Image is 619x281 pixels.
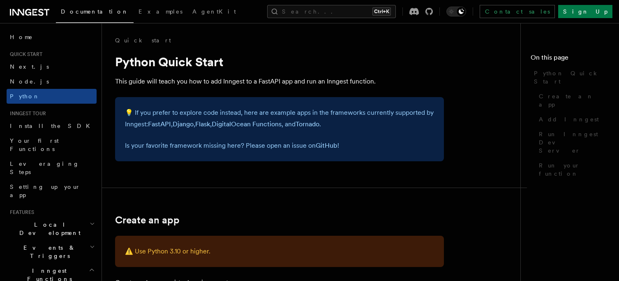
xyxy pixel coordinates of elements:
[212,120,282,128] a: DigitalOcean Functions
[7,156,97,179] a: Leveraging Steps
[7,74,97,89] a: Node.js
[7,133,97,156] a: Your first Functions
[115,36,171,44] a: Quick start
[7,30,97,44] a: Home
[148,120,171,128] a: FastAPI
[125,107,434,130] p: 💡 If you prefer to explore code instead, here are example apps in the frameworks currently suppor...
[7,118,97,133] a: Install the SDK
[536,158,609,181] a: Run your function
[539,115,599,123] span: Add Inngest
[7,89,97,104] a: Python
[531,66,609,89] a: Python Quick Start
[10,78,49,85] span: Node.js
[125,246,434,257] p: ⚠️ Use Python 3.10 or higher.
[536,89,609,112] a: Create an app
[115,54,444,69] h1: Python Quick Start
[173,120,194,128] a: Django
[56,2,134,23] a: Documentation
[7,51,42,58] span: Quick start
[125,140,434,151] p: Is your favorite framework missing here? Please open an issue on !
[296,120,319,128] a: Tornado
[61,8,129,15] span: Documentation
[10,137,59,152] span: Your first Functions
[534,69,609,86] span: Python Quick Start
[536,112,609,127] a: Add Inngest
[10,33,33,41] span: Home
[531,53,609,66] h4: On this page
[10,160,79,175] span: Leveraging Steps
[7,59,97,74] a: Next.js
[187,2,241,22] a: AgentKit
[558,5,612,18] a: Sign Up
[7,240,97,263] button: Events & Triggers
[134,2,187,22] a: Examples
[267,5,396,18] button: Search...Ctrl+K
[115,214,180,226] a: Create an app
[7,244,90,260] span: Events & Triggers
[539,130,609,155] span: Run Inngest Dev Server
[7,179,97,202] a: Setting up your app
[372,7,391,16] kbd: Ctrl+K
[10,63,49,70] span: Next.js
[115,76,444,87] p: This guide will teach you how to add Inngest to a FastAPI app and run an Inngest function.
[480,5,555,18] a: Contact sales
[10,93,40,100] span: Python
[10,123,95,129] span: Install the SDK
[539,161,609,178] span: Run your function
[446,7,466,16] button: Toggle dark mode
[139,8,182,15] span: Examples
[539,92,609,109] span: Create an app
[7,221,90,237] span: Local Development
[7,217,97,240] button: Local Development
[316,142,337,149] a: GitHub
[7,209,34,216] span: Features
[195,120,210,128] a: Flask
[10,183,81,198] span: Setting up your app
[536,127,609,158] a: Run Inngest Dev Server
[192,8,236,15] span: AgentKit
[7,110,46,117] span: Inngest tour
